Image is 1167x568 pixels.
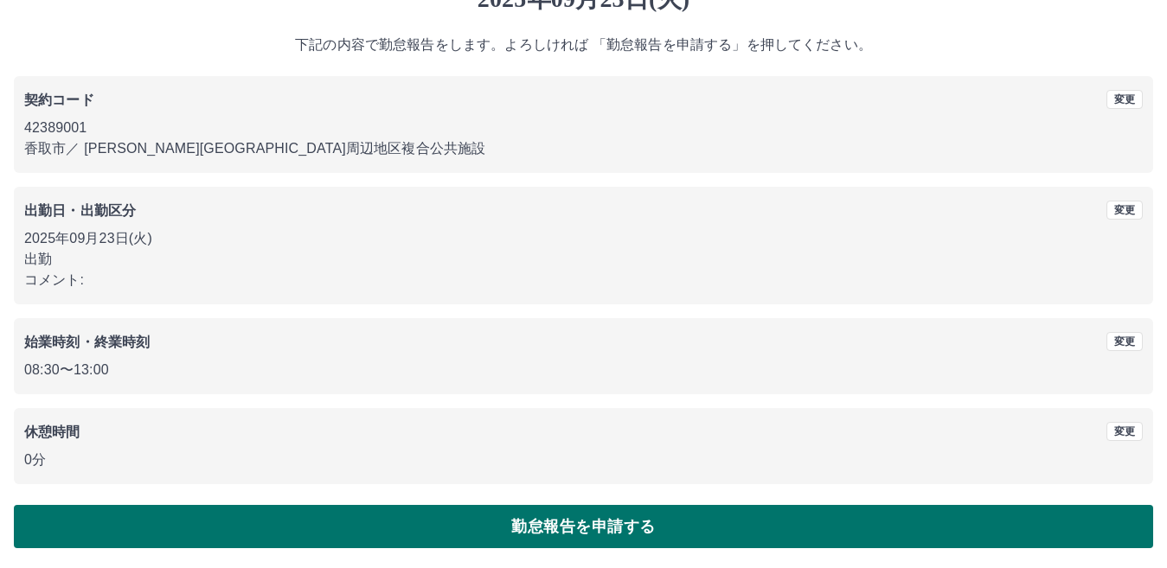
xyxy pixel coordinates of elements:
button: 変更 [1106,422,1143,441]
b: 出勤日・出勤区分 [24,203,136,218]
b: 契約コード [24,93,94,107]
b: 始業時刻・終業時刻 [24,335,150,349]
button: 変更 [1106,90,1143,109]
p: 42389001 [24,118,1143,138]
p: コメント: [24,270,1143,290]
p: 0分 [24,450,1143,470]
p: 香取市 ／ [PERSON_NAME][GEOGRAPHIC_DATA]周辺地区複合公共施設 [24,138,1143,159]
p: 出勤 [24,249,1143,270]
p: 2025年09月23日(火) [24,228,1143,249]
b: 休憩時間 [24,424,80,439]
button: 変更 [1106,332,1143,351]
p: 08:30 〜 13:00 [24,360,1143,380]
p: 下記の内容で勤怠報告をします。よろしければ 「勤怠報告を申請する」を押してください。 [14,35,1153,55]
button: 勤怠報告を申請する [14,505,1153,548]
button: 変更 [1106,201,1143,220]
